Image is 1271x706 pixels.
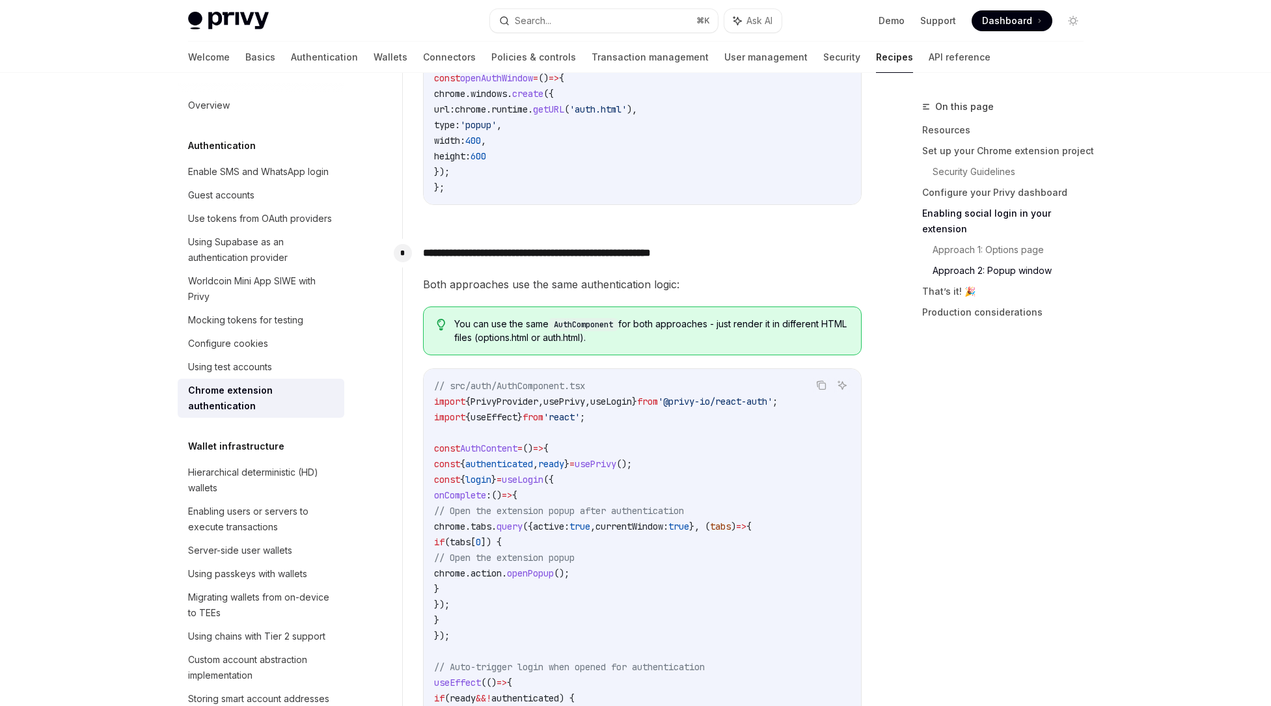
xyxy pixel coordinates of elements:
span: } [491,474,497,485]
a: Approach 2: Popup window [933,260,1094,281]
button: Ask AI [724,9,782,33]
span: height: [434,150,471,162]
span: => [497,677,507,688]
span: if [434,536,444,548]
span: , [481,135,486,146]
span: , [538,396,543,407]
a: Dashboard [972,10,1052,31]
span: { [465,396,471,407]
span: (); [554,567,569,579]
div: Custom account abstraction implementation [188,652,336,683]
a: Enabling social login in your extension [922,203,1094,239]
a: Using chains with Tier 2 support [178,625,344,648]
div: Enable SMS and WhatsApp login [188,164,329,180]
span: } [517,411,523,423]
span: chrome [455,103,486,115]
div: Hierarchical deterministic (HD) wallets [188,465,336,496]
span: ) { [559,692,575,704]
span: useEffect [471,411,517,423]
span: () [491,489,502,501]
a: Resources [922,120,1094,141]
span: { [507,677,512,688]
a: Basics [245,42,275,73]
a: Security [823,42,860,73]
span: // Auto-trigger login when opened for authentication [434,661,705,673]
a: Enabling users or servers to execute transactions [178,500,344,539]
button: Toggle dark mode [1063,10,1084,31]
span: }); [434,630,450,642]
span: . [507,88,512,100]
span: ; [772,396,778,407]
span: } [434,614,439,626]
span: ( [564,103,569,115]
span: } [564,458,569,470]
span: (); [616,458,632,470]
span: chrome [434,567,465,579]
span: = [517,442,523,454]
a: Connectors [423,42,476,73]
span: (() [481,677,497,688]
a: Overview [178,94,344,117]
span: = [569,458,575,470]
span: chrome [434,88,465,100]
div: Use tokens from OAuth providers [188,211,332,226]
a: Approach 1: Options page [933,239,1094,260]
span: . [502,567,507,579]
span: useLogin [502,474,543,485]
span: Dashboard [982,14,1032,27]
a: Guest accounts [178,183,344,207]
span: chrome [434,521,465,532]
div: Using Supabase as an authentication provider [188,234,336,265]
svg: Tip [437,319,446,331]
span: ({ [543,474,554,485]
span: useLogin [590,396,632,407]
span: , [585,396,590,407]
span: AuthContent [460,442,517,454]
span: ready [538,458,564,470]
div: Server-side user wallets [188,543,292,558]
span: url: [434,103,455,115]
span: { [543,442,549,454]
span: // Open the extension popup [434,552,575,563]
div: Search... [515,13,551,29]
span: onComplete [434,489,486,501]
span: windows [471,88,507,100]
div: Worldcoin Mini App SIWE with Privy [188,273,336,305]
span: 'auth.html' [569,103,627,115]
span: width: [434,135,465,146]
a: Migrating wallets from on-device to TEEs [178,586,344,625]
span: }); [434,599,450,610]
span: ) [731,521,736,532]
a: API reference [929,42,991,73]
span: const [434,72,460,84]
span: import [434,396,465,407]
span: , [533,458,538,470]
div: Using test accounts [188,359,272,375]
a: Worldcoin Mini App SIWE with Privy [178,269,344,308]
a: Configure cookies [178,332,344,355]
span: tabs [450,536,471,548]
span: . [465,567,471,579]
span: const [434,442,460,454]
span: : [486,489,491,501]
span: ! [486,692,491,704]
span: 600 [471,150,486,162]
span: Both approaches use the same authentication logic: [423,275,862,293]
span: ⌘ K [696,16,710,26]
span: const [434,458,460,470]
code: AuthComponent [549,318,618,331]
div: Enabling users or servers to execute transactions [188,504,336,535]
span: On this page [935,99,994,115]
button: Ask AI [834,377,851,394]
span: => [736,521,746,532]
button: Search...⌘K [490,9,718,33]
span: true [569,521,590,532]
a: Mocking tokens for testing [178,308,344,332]
span: from [523,411,543,423]
span: ]) { [481,536,502,548]
span: ({ [543,88,554,100]
a: Custom account abstraction implementation [178,648,344,687]
span: }); [434,166,450,178]
a: Set up your Chrome extension project [922,141,1094,161]
span: create [512,88,543,100]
